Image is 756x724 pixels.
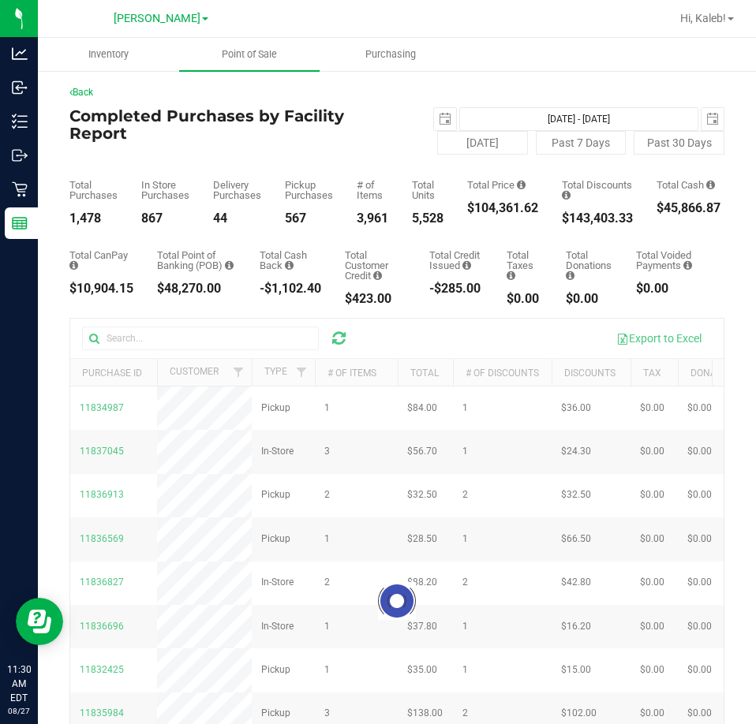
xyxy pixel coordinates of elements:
[345,293,406,305] div: $423.00
[706,180,715,190] i: Sum of the successful, non-voided cash payment transactions for all purchases in the date range. ...
[12,114,28,129] inline-svg: Inventory
[69,87,93,98] a: Back
[7,662,31,705] p: 11:30 AM EDT
[285,180,333,200] div: Pickup Purchases
[636,282,701,295] div: $0.00
[179,38,320,71] a: Point of Sale
[285,260,294,271] i: Sum of the cash-back amounts from rounded-up electronic payments for all purchases in the date ra...
[7,705,31,717] p: 08/27
[16,598,63,645] iframe: Resource center
[536,131,627,155] button: Past 7 Days
[517,180,526,190] i: Sum of the total prices of all purchases in the date range.
[462,260,471,271] i: Sum of all account credit issued for all refunds from returned purchases in the date range.
[67,47,150,62] span: Inventory
[12,80,28,95] inline-svg: Inbound
[69,250,133,271] div: Total CanPay
[566,250,612,281] div: Total Donations
[12,215,28,231] inline-svg: Reports
[507,250,542,281] div: Total Taxes
[429,250,483,271] div: Total Credit Issued
[357,212,388,225] div: 3,961
[467,180,538,190] div: Total Price
[114,12,200,25] span: [PERSON_NAME]
[12,181,28,197] inline-svg: Retail
[437,131,528,155] button: [DATE]
[702,108,724,130] span: select
[320,38,461,71] a: Purchasing
[141,180,189,200] div: In Store Purchases
[12,147,28,163] inline-svg: Outbound
[69,107,397,142] h4: Completed Purchases by Facility Report
[345,250,406,281] div: Total Customer Credit
[69,282,133,295] div: $10,904.15
[412,212,443,225] div: 5,528
[373,271,382,281] i: Sum of the successful, non-voided payments using account credit for all purchases in the date range.
[429,282,483,295] div: -$285.00
[260,282,321,295] div: -$1,102.40
[157,250,236,271] div: Total Point of Banking (POB)
[12,46,28,62] inline-svg: Analytics
[412,180,443,200] div: Total Units
[69,180,118,200] div: Total Purchases
[200,47,298,62] span: Point of Sale
[507,271,515,281] i: Sum of the total taxes for all purchases in the date range.
[69,260,78,271] i: Sum of the successful, non-voided CanPay payment transactions for all purchases in the date range.
[657,180,720,190] div: Total Cash
[213,212,261,225] div: 44
[636,250,701,271] div: Total Voided Payments
[357,180,388,200] div: # of Items
[213,180,261,200] div: Delivery Purchases
[566,271,574,281] i: Sum of all round-up-to-next-dollar total price adjustments for all purchases in the date range.
[634,131,724,155] button: Past 30 Days
[38,38,179,71] a: Inventory
[507,293,542,305] div: $0.00
[285,212,333,225] div: 567
[680,12,726,24] span: Hi, Kaleb!
[562,190,571,200] i: Sum of the discount values applied to the all purchases in the date range.
[683,260,692,271] i: Sum of all voided payment transaction amounts, excluding tips and transaction fees, for all purch...
[260,250,321,271] div: Total Cash Back
[562,180,633,200] div: Total Discounts
[434,108,456,130] span: select
[141,212,189,225] div: 867
[467,202,538,215] div: $104,361.62
[566,293,612,305] div: $0.00
[69,212,118,225] div: 1,478
[562,212,633,225] div: $143,403.33
[157,282,236,295] div: $48,270.00
[225,260,234,271] i: Sum of the successful, non-voided point-of-banking payment transactions, both via payment termina...
[657,202,720,215] div: $45,866.87
[344,47,437,62] span: Purchasing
